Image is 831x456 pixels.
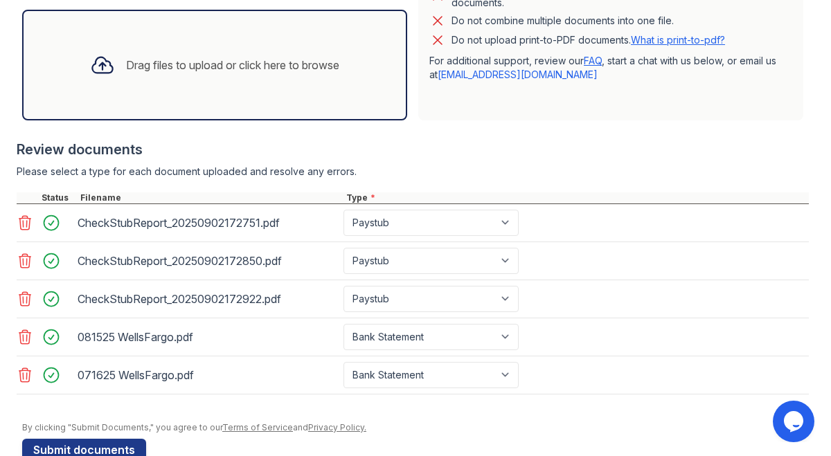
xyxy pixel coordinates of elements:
div: CheckStubReport_20250902172850.pdf [78,250,338,272]
div: Status [39,192,78,203]
div: 081525 WellsFargo.pdf [78,326,338,348]
iframe: chat widget [773,401,817,442]
div: 071625 WellsFargo.pdf [78,364,338,386]
a: Privacy Policy. [308,422,366,432]
div: CheckStubReport_20250902172922.pdf [78,288,338,310]
p: For additional support, review our , start a chat with us below, or email us at [429,54,792,82]
div: Type [343,192,809,203]
div: Please select a type for each document uploaded and resolve any errors. [17,165,809,179]
div: Filename [78,192,343,203]
a: Terms of Service [222,422,293,432]
div: Do not combine multiple documents into one file. [452,12,674,29]
div: Review documents [17,140,809,159]
a: FAQ [584,55,602,66]
a: [EMAIL_ADDRESS][DOMAIN_NAME] [438,69,598,80]
div: Drag files to upload or click here to browse [126,57,339,73]
div: By clicking "Submit Documents," you agree to our and [22,422,809,433]
a: What is print-to-pdf? [631,34,725,46]
p: Do not upload print-to-PDF documents. [452,33,725,47]
div: CheckStubReport_20250902172751.pdf [78,212,338,234]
